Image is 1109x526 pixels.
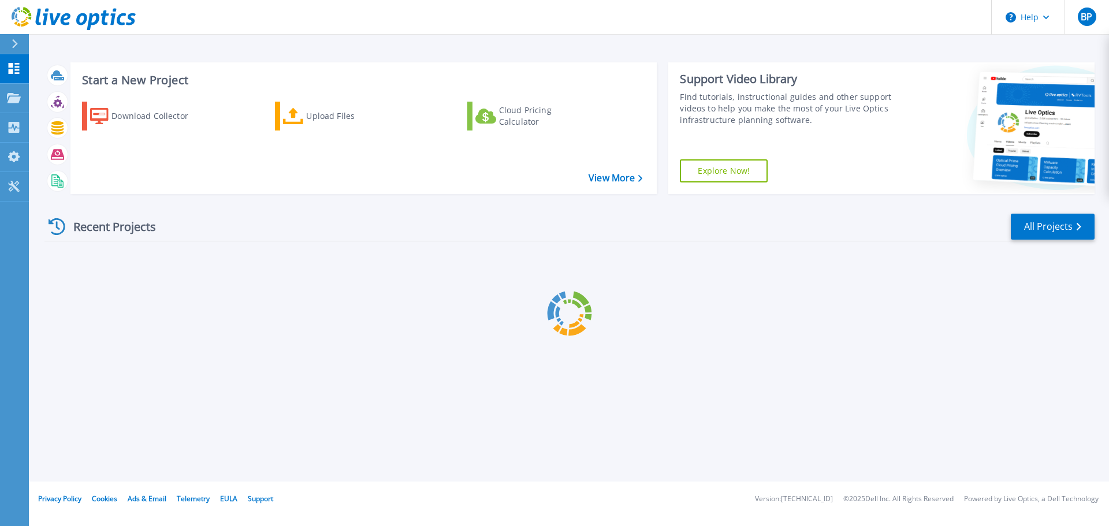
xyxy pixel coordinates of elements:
a: Support [248,494,273,503]
h3: Start a New Project [82,74,642,87]
a: Cookies [92,494,117,503]
a: Explore Now! [680,159,768,182]
a: All Projects [1011,214,1095,240]
div: Upload Files [306,105,399,128]
div: Recent Projects [44,212,172,241]
a: Upload Files [275,102,404,130]
a: View More [589,173,642,184]
a: EULA [220,494,237,503]
span: BP [1081,12,1092,21]
a: Cloud Pricing Calculator [467,102,596,130]
li: Powered by Live Optics, a Dell Technology [964,495,1099,503]
a: Download Collector [82,102,211,130]
a: Telemetry [177,494,210,503]
a: Privacy Policy [38,494,81,503]
li: Version: [TECHNICAL_ID] [755,495,833,503]
div: Find tutorials, instructional guides and other support videos to help you make the most of your L... [680,91,897,126]
li: © 2025 Dell Inc. All Rights Reserved [843,495,954,503]
div: Support Video Library [680,72,897,87]
div: Download Collector [111,105,204,128]
a: Ads & Email [128,494,166,503]
div: Cloud Pricing Calculator [499,105,591,128]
